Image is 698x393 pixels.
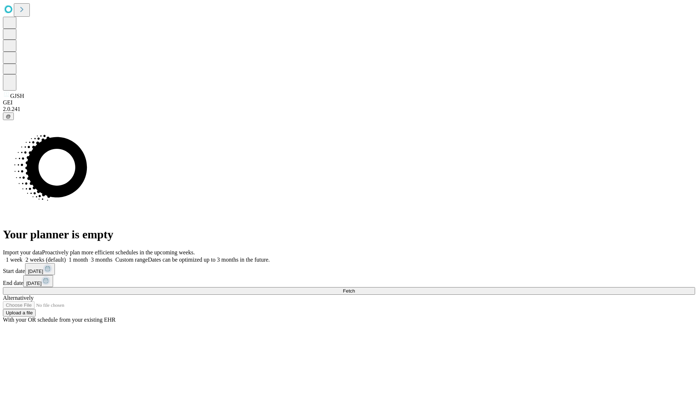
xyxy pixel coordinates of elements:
button: Upload a file [3,309,36,317]
span: With your OR schedule from your existing EHR [3,317,116,323]
span: [DATE] [28,269,43,274]
span: Dates can be optimized up to 3 months in the future. [148,257,270,263]
button: @ [3,112,14,120]
button: Fetch [3,287,695,295]
span: [DATE] [26,281,41,286]
button: [DATE] [25,263,55,275]
span: Fetch [343,288,355,294]
span: 1 month [69,257,88,263]
span: 2 weeks (default) [25,257,66,263]
div: End date [3,275,695,287]
div: Start date [3,263,695,275]
span: GJSH [10,93,24,99]
button: [DATE] [23,275,53,287]
span: 3 months [91,257,112,263]
h1: Your planner is empty [3,228,695,241]
span: Proactively plan more efficient schedules in the upcoming weeks. [42,249,195,255]
span: Alternatively [3,295,33,301]
div: GEI [3,99,695,106]
span: 1 week [6,257,23,263]
span: Import your data [3,249,42,255]
span: @ [6,114,11,119]
div: 2.0.241 [3,106,695,112]
span: Custom range [115,257,148,263]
